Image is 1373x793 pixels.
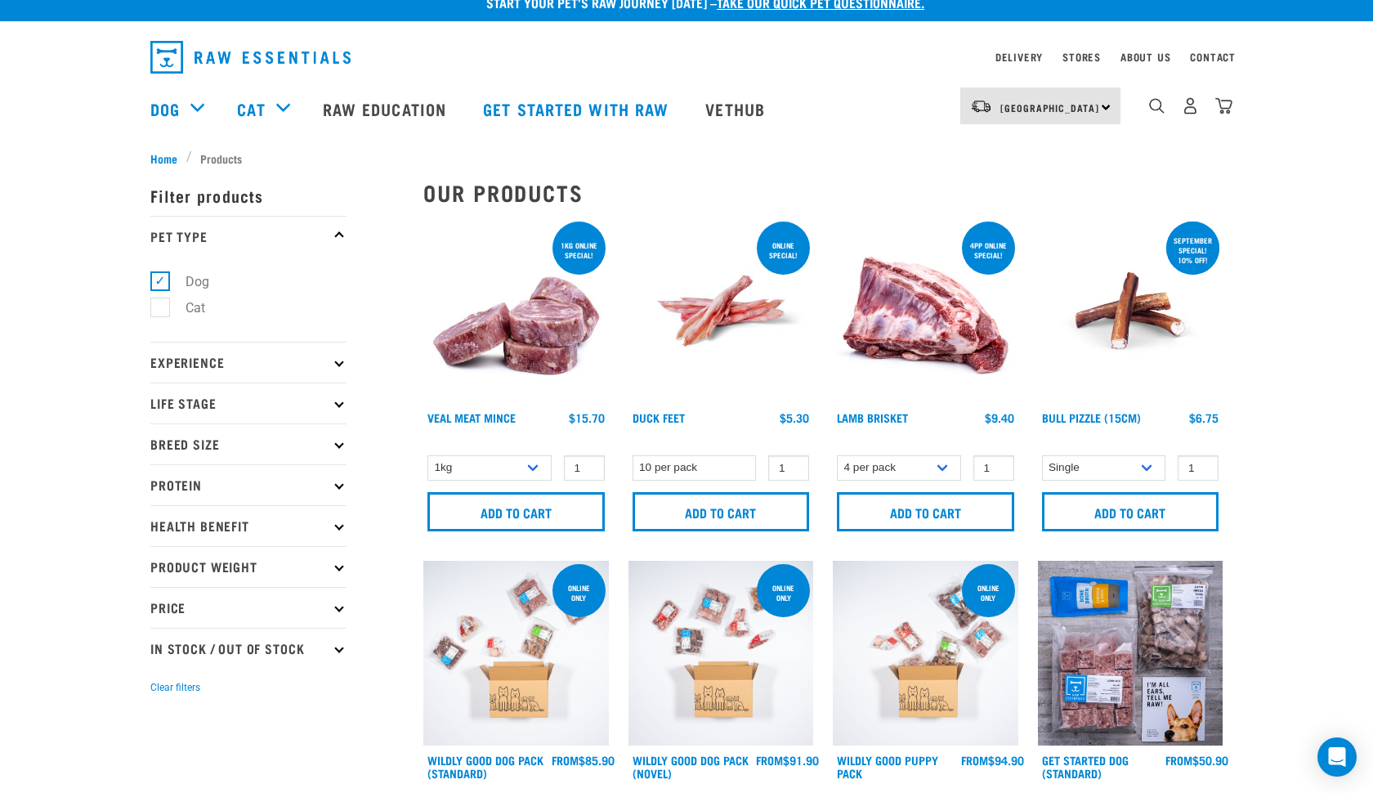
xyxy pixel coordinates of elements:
p: Health Benefit [150,505,347,546]
div: 1kg online special! [552,233,606,267]
div: Online Only [757,576,810,610]
span: FROM [961,757,988,763]
p: In Stock / Out Of Stock [150,628,347,669]
img: NSP Dog Standard Update [1038,561,1223,746]
img: 1240 Lamb Brisket Pieces 01 [833,218,1018,404]
div: $91.90 [756,754,819,767]
img: home-icon@2x.png [1215,97,1232,114]
span: FROM [552,757,579,763]
div: $15.70 [569,411,605,424]
a: Home [150,150,186,167]
div: $9.40 [985,411,1014,424]
div: Open Intercom Messenger [1317,737,1357,777]
a: Duck Feet [633,414,685,420]
h2: Our Products [423,180,1223,205]
input: Add to cart [837,492,1014,531]
span: Home [150,150,177,167]
span: [GEOGRAPHIC_DATA] [1000,105,1099,110]
a: About Us [1120,54,1170,60]
p: Experience [150,342,347,383]
p: Price [150,587,347,628]
img: Raw Essentials Logo [150,41,351,74]
a: Delivery [995,54,1043,60]
a: Wildly Good Dog Pack (Standard) [427,757,543,776]
div: Online Only [552,576,606,610]
a: Raw Education [306,76,467,141]
a: Contact [1190,54,1236,60]
input: 1 [1178,455,1219,481]
a: Veal Meat Mince [427,414,516,420]
a: Dog [150,96,180,121]
div: $94.90 [961,754,1024,767]
input: 1 [564,455,605,481]
div: September special! 10% off! [1166,228,1219,272]
div: Online Only [962,576,1015,610]
img: Dog 0 2sec [423,561,609,746]
button: Clear filters [150,680,200,695]
input: Add to cart [633,492,810,531]
div: 4pp online special! [962,233,1015,267]
nav: breadcrumbs [150,150,1223,167]
input: Add to cart [1042,492,1219,531]
a: Wildly Good Dog Pack (Novel) [633,757,749,776]
a: Lamb Brisket [837,414,908,420]
input: Add to cart [427,492,605,531]
input: 1 [973,455,1014,481]
label: Dog [159,271,216,292]
a: Stores [1062,54,1101,60]
img: 1160 Veal Meat Mince Medallions 01 [423,218,609,404]
p: Breed Size [150,423,347,464]
label: Cat [159,298,212,318]
p: Pet Type [150,216,347,257]
span: FROM [1165,757,1192,763]
div: $6.75 [1189,411,1219,424]
nav: dropdown navigation [137,34,1236,80]
div: $50.90 [1165,754,1228,767]
img: van-moving.png [970,99,992,114]
p: Product Weight [150,546,347,587]
div: $85.90 [552,754,615,767]
img: Dog Novel 0 2sec [628,561,814,746]
div: $5.30 [780,411,809,424]
a: Vethub [689,76,785,141]
img: home-icon-1@2x.png [1149,98,1165,114]
a: Get started with Raw [467,76,689,141]
p: Filter products [150,175,347,216]
img: Puppy 0 2sec [833,561,1018,746]
img: user.png [1182,97,1199,114]
a: Cat [237,96,265,121]
span: FROM [756,757,783,763]
p: Life Stage [150,383,347,423]
a: Get Started Dog (Standard) [1042,757,1129,776]
input: 1 [768,455,809,481]
a: Wildly Good Puppy Pack [837,757,938,776]
p: Protein [150,464,347,505]
img: Raw Essentials Duck Feet Raw Meaty Bones For Dogs [628,218,814,404]
div: ONLINE SPECIAL! [757,233,810,267]
a: Bull Pizzle (15cm) [1042,414,1141,420]
img: Bull Pizzle [1038,218,1223,404]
